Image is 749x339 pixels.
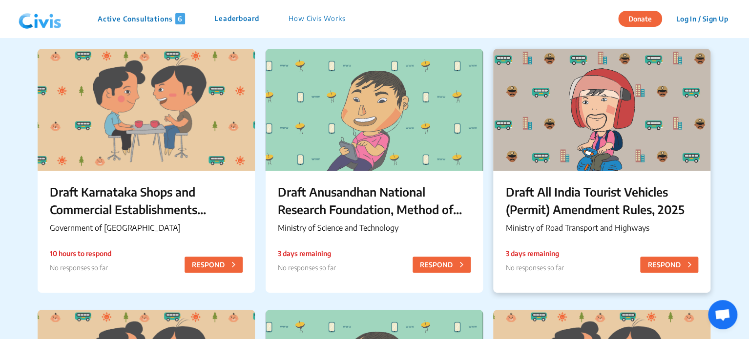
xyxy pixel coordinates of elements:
button: RESPOND [413,257,471,273]
span: No responses so far [50,263,108,272]
p: Ministry of Road Transport and Highways [505,222,698,234]
a: Draft Anusandhan National Research Foundation, Method of Recruitment, Salary and Allowances and o... [266,49,483,293]
p: 3 days remaining [505,248,563,259]
p: Draft Karnataka Shops and Commercial Establishments (Amendment) Rules, 2025 [50,183,243,218]
p: Leaderboard [214,13,259,24]
p: Government of [GEOGRAPHIC_DATA] [50,222,243,234]
a: Draft All India Tourist Vehicles (Permit) Amendment Rules, 2025Ministry of Road Transport and Hig... [493,49,710,293]
span: No responses so far [278,263,336,272]
div: Open chat [708,300,737,329]
p: 3 days remaining [278,248,336,259]
button: Donate [618,11,662,27]
p: Draft All India Tourist Vehicles (Permit) Amendment Rules, 2025 [505,183,698,218]
p: Active Consultations [98,13,185,24]
p: How Civis Works [289,13,346,24]
a: Donate [618,13,669,23]
button: Log In / Sign Up [669,11,734,26]
p: Draft Anusandhan National Research Foundation, Method of Recruitment, Salary and Allowances and o... [278,183,471,218]
button: RESPOND [185,257,243,273]
span: No responses so far [505,263,563,272]
p: 10 hours to respond [50,248,111,259]
p: Ministry of Science and Technology [278,222,471,234]
a: Draft Karnataka Shops and Commercial Establishments (Amendment) Rules, 2025Government of [GEOGRAP... [38,49,255,293]
img: navlogo.png [15,4,65,34]
span: 6 [175,13,185,24]
button: RESPOND [640,257,698,273]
